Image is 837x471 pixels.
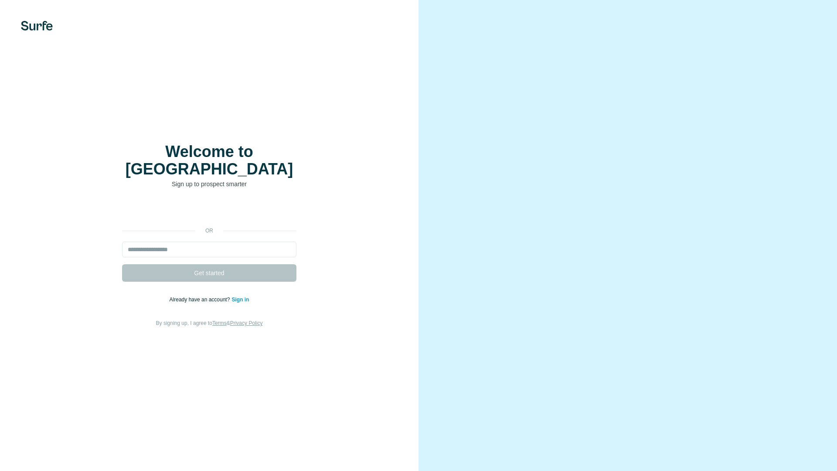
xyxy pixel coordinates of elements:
[212,320,227,326] a: Terms
[122,180,296,188] p: Sign up to prospect smarter
[230,320,263,326] a: Privacy Policy
[122,143,296,178] h1: Welcome to [GEOGRAPHIC_DATA]
[118,201,301,221] iframe: Sign in with Google Button
[21,21,53,31] img: Surfe's logo
[156,320,263,326] span: By signing up, I agree to &
[195,227,223,235] p: or
[231,297,249,303] a: Sign in
[170,297,232,303] span: Already have an account?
